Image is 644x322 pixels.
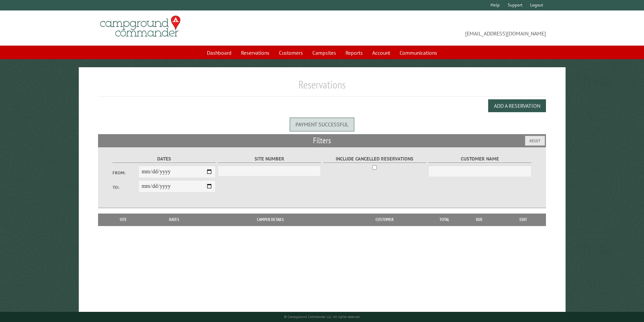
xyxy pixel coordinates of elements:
small: © Campground Commander LLC. All rights reserved. [284,315,360,319]
th: Due [458,214,501,226]
label: Include Cancelled Reservations [323,155,426,163]
a: Customers [275,46,307,59]
th: Camper Details [203,214,338,226]
button: Add a Reservation [488,99,546,112]
label: To: [113,184,138,191]
label: Dates [113,155,216,163]
th: Customer [338,214,431,226]
a: Reports [341,46,367,59]
a: Campsites [308,46,340,59]
th: Site [101,214,145,226]
th: Edit [501,214,546,226]
label: Site Number [218,155,321,163]
div: Payment successful [290,118,354,131]
label: Customer Name [428,155,531,163]
button: Reset [525,136,545,146]
th: Total [431,214,458,226]
a: Communications [396,46,441,59]
span: [EMAIL_ADDRESS][DOMAIN_NAME] [322,19,546,38]
a: Reservations [237,46,273,59]
label: From: [113,170,138,176]
img: Campground Commander [98,13,183,40]
h1: Reservations [98,78,546,97]
th: Dates [145,214,203,226]
a: Account [368,46,394,59]
h2: Filters [98,134,546,147]
a: Dashboard [203,46,236,59]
